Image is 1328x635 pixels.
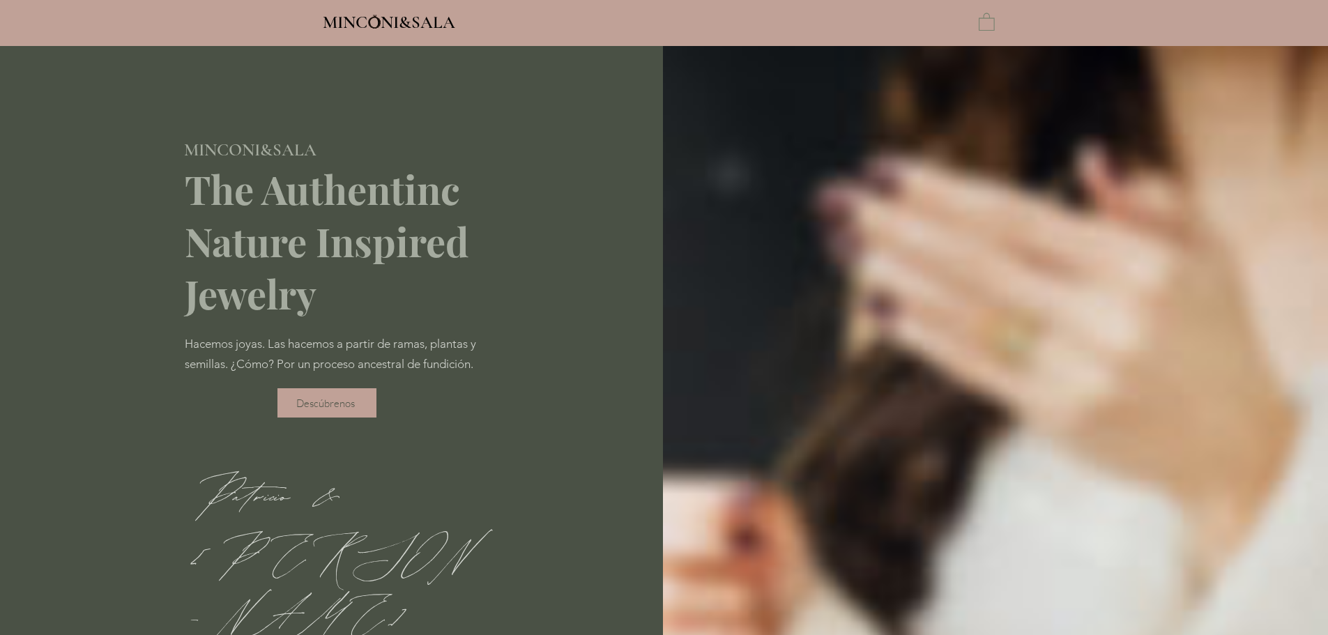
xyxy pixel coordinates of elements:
span: Descúbrenos [296,397,355,410]
a: MINCONI&SALA [323,9,455,32]
span: Hacemos joyas. Las hacemos a partir de ramas, plantas y semillas. ¿Cómo? Por un proceso ancestral... [185,337,476,371]
span: MINCONI&SALA [323,12,455,33]
img: Minconi Sala [369,15,381,29]
a: Descúbrenos [277,388,376,418]
a: MINCONI&SALA [184,137,316,160]
span: The Authentinc Nature Inspired Jewelry [185,162,468,319]
span: MINCONI&SALA [184,139,316,160]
